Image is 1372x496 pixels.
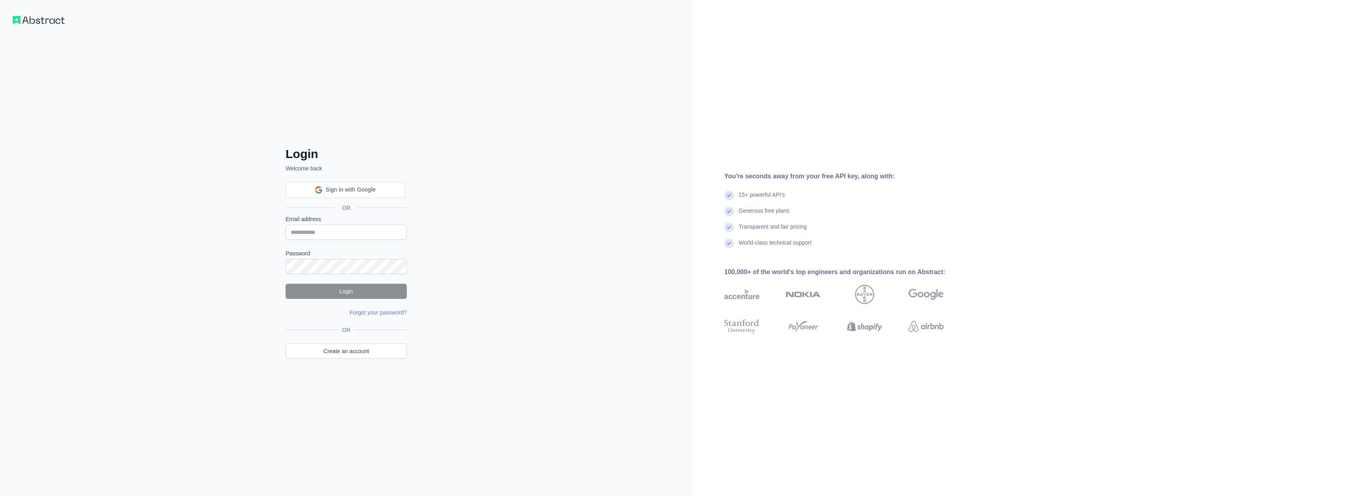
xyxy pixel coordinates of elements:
[724,207,734,216] img: check mark
[724,172,969,181] div: You're seconds away from your free API key, along with:
[739,239,812,255] div: World-class technical support
[286,182,405,198] div: Sign in with Google
[336,204,357,212] span: OR
[739,191,785,207] div: 15+ powerful API's
[724,285,759,304] img: accenture
[909,318,944,335] img: airbnb
[286,147,407,161] h2: Login
[286,249,407,257] label: Password
[286,284,407,299] button: Login
[325,186,375,194] span: Sign in with Google
[286,164,407,172] p: Welcome back
[739,223,807,239] div: Transparent and fair pricing
[847,318,882,335] img: shopify
[724,223,734,232] img: check mark
[350,309,407,316] a: Forgot your password?
[724,191,734,200] img: check mark
[724,318,759,335] img: stanford university
[739,207,789,223] div: Generous free plans
[13,16,65,24] img: Workflow
[286,215,407,223] label: Email address
[724,239,734,248] img: check mark
[286,344,407,359] a: Create an account
[909,285,944,304] img: google
[339,326,354,334] span: OR
[724,267,969,277] div: 100,000+ of the world's top engineers and organizations run on Abstract:
[855,285,874,304] img: bayer
[786,318,821,335] img: payoneer
[786,285,821,304] img: nokia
